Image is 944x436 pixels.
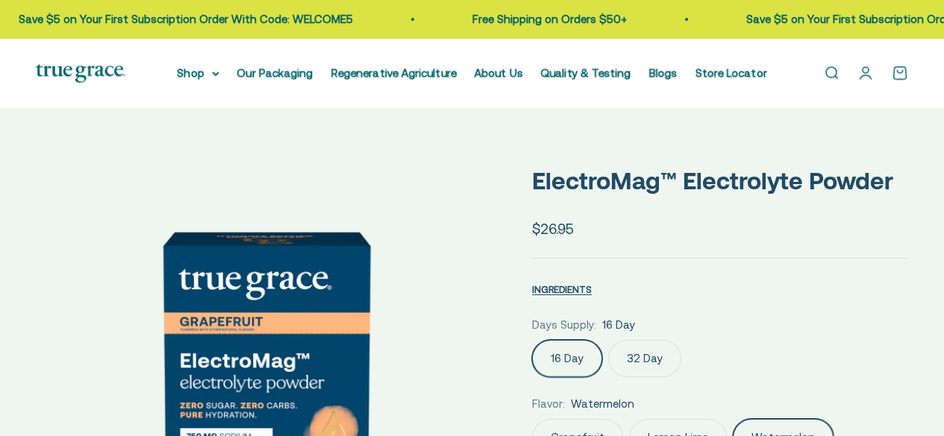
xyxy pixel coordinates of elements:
a: Our Packaging [237,66,313,79]
p: ElectroMag™ Electrolyte Powder [532,162,908,200]
a: Store Locator [696,66,767,79]
sale-price: $26.95 [532,218,574,240]
a: Blogs [649,66,678,79]
span: Watermelon [571,395,634,413]
legend: Flavor: [532,395,565,413]
a: Regenerative Agriculture [331,66,457,79]
p: Save $5 on Your First Subscription Order With Code: WELCOME5 [13,10,347,28]
summary: Shop [178,64,219,82]
a: About Us [475,66,523,79]
button: INGREDIENTS [532,280,592,298]
span: 16 Day [602,316,635,334]
a: Quality & Testing [541,66,631,79]
legend: Days Supply: [532,316,596,334]
a: Free Shipping on Orders $50+ [466,13,621,25]
span: INGREDIENTS [532,284,592,295]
